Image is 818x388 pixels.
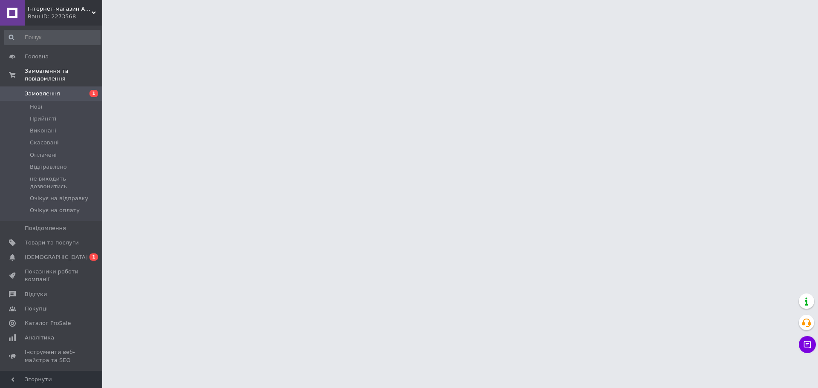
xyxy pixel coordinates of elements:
span: Оплачені [30,151,57,159]
span: Інструменти веб-майстра та SEO [25,348,79,364]
span: Очікує на відправку [30,195,88,202]
span: Замовлення та повідомлення [25,67,102,83]
span: Показники роботи компанії [25,268,79,283]
span: Скасовані [30,139,59,147]
span: Очікує на оплату [30,207,80,214]
span: Відгуки [25,290,47,298]
span: Інтернет-магазин Army-Store: Берці армії США [28,5,92,13]
span: Замовлення [25,90,60,98]
input: Пошук [4,30,101,45]
span: Каталог ProSale [25,319,71,327]
span: Товари та послуги [25,239,79,247]
span: [DEMOGRAPHIC_DATA] [25,253,88,261]
button: Чат з покупцем [799,336,816,353]
span: 1 [89,90,98,97]
span: Аналітика [25,334,54,342]
span: Відправлено [30,163,67,171]
div: Ваш ID: 2273568 [28,13,102,20]
span: 1 [89,253,98,261]
span: Прийняті [30,115,56,123]
span: Виконані [30,127,56,135]
span: Головна [25,53,49,60]
span: не виходить дозвонитись [30,175,100,190]
span: Покупці [25,305,48,313]
span: Повідомлення [25,224,66,232]
span: Нові [30,103,42,111]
